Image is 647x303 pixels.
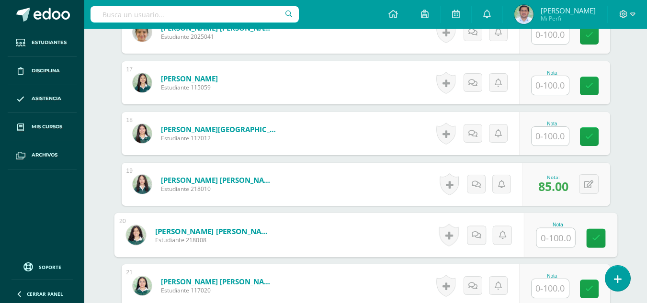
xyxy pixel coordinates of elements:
img: 4684625e3063d727a78513927f19c879.png [133,22,152,42]
input: 0-100.0 [536,228,575,247]
div: Nota [531,121,573,126]
div: Nota [531,273,573,279]
img: fa70ce55a1db9b17dbbc5ab4a1060f17.png [133,175,152,194]
a: [PERSON_NAME] [PERSON_NAME] [155,226,273,236]
input: 0-100.0 [532,25,569,44]
input: 0-100.0 [532,76,569,95]
div: Nota [536,222,579,227]
img: 9884063c8ce2904d87970519c1c931b0.png [133,276,152,295]
a: [PERSON_NAME] [PERSON_NAME] [161,175,276,185]
a: Mis cursos [8,113,77,141]
a: Asistencia [8,85,77,113]
a: [PERSON_NAME][GEOGRAPHIC_DATA] [161,124,276,134]
div: Nota [531,70,573,76]
span: Estudiante 218008 [155,236,273,245]
span: Disciplina [32,67,60,75]
span: Asistencia [32,95,61,102]
span: Estudiante 218010 [161,185,276,193]
span: [PERSON_NAME] [541,6,596,15]
a: Estudiantes [8,29,77,57]
a: [PERSON_NAME] [PERSON_NAME] [161,277,276,286]
a: [PERSON_NAME] [161,74,218,83]
img: b19c547ff82b670ac75ebe59bef80acc.png [133,73,152,92]
span: Archivos [32,151,57,159]
span: Estudiantes [32,39,67,46]
img: f8f0f59f535f802ccb0dc51e02970293.png [133,124,152,143]
span: 85.00 [538,178,568,194]
span: Estudiante 117020 [161,286,276,294]
input: 0-100.0 [532,279,569,298]
span: Mi Perfil [541,14,596,22]
span: Estudiante 115059 [161,83,218,91]
a: Soporte [11,260,73,273]
a: Archivos [8,141,77,169]
input: 0-100.0 [532,127,569,146]
input: Busca un usuario... [91,6,299,22]
a: Disciplina [8,57,77,85]
img: 083b1af04f9fe0918e6b283010923b5f.png [514,5,533,24]
span: Mis cursos [32,123,62,131]
span: Soporte [39,264,61,270]
img: 21049cae8f142f62c0e9ba54c20a5833.png [126,225,146,245]
span: Cerrar panel [27,291,63,297]
div: Nota: [538,174,568,180]
span: Estudiante 117012 [161,134,276,142]
span: Estudiante 2025041 [161,33,276,41]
